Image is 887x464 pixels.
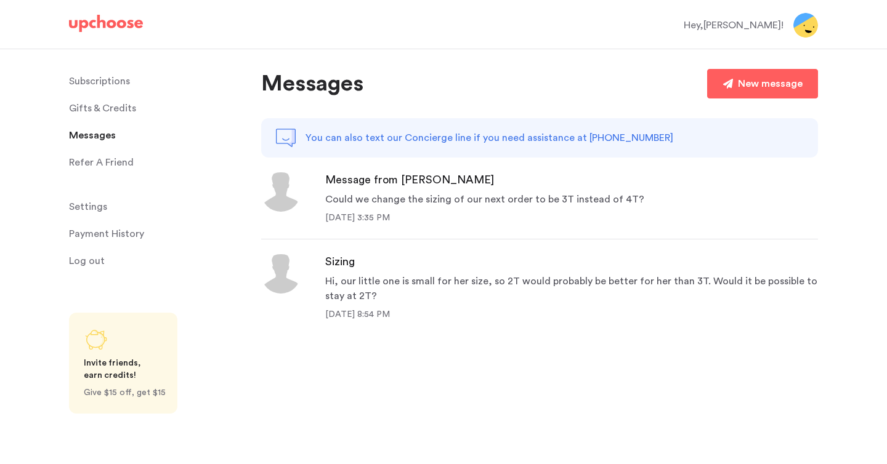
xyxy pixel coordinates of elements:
[325,212,644,224] div: [DATE] 3:35 PM
[69,194,107,219] span: Settings
[69,15,143,38] a: UpChoose
[261,254,301,294] img: icon
[69,150,134,175] p: Refer A Friend
[69,222,144,246] p: Payment History
[69,69,130,94] p: Subscriptions
[684,18,784,33] div: Hey, [PERSON_NAME] !
[69,150,246,175] a: Refer A Friend
[306,130,673,145] p: You can also text our Concierge line if you need assistance at [PHONE_NUMBER]
[261,172,301,212] img: icon
[325,192,644,207] div: Could we change the sizing of our next order to be 3T instead of 4T?
[69,249,246,273] a: Log out
[69,96,136,121] span: Gifts & Credits
[69,96,246,121] a: Gifts & Credits
[69,313,177,414] a: Share UpChoose
[69,194,246,219] a: Settings
[325,172,644,187] div: Message from [PERSON_NAME]
[276,128,296,148] img: note-chat.png
[738,76,803,91] div: New message
[69,123,116,148] span: Messages
[69,123,246,148] a: Messages
[723,79,733,89] img: paper-plane.png
[325,308,818,321] div: [DATE] 8:54 PM
[69,15,143,32] img: UpChoose
[69,249,105,273] span: Log out
[69,222,246,246] a: Payment History
[325,274,818,303] div: Hi, our little one is small for her size, so 2T would probably be better for her than 3T. Would i...
[69,69,246,94] a: Subscriptions
[325,254,818,269] div: Sizing
[261,69,363,98] p: Messages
